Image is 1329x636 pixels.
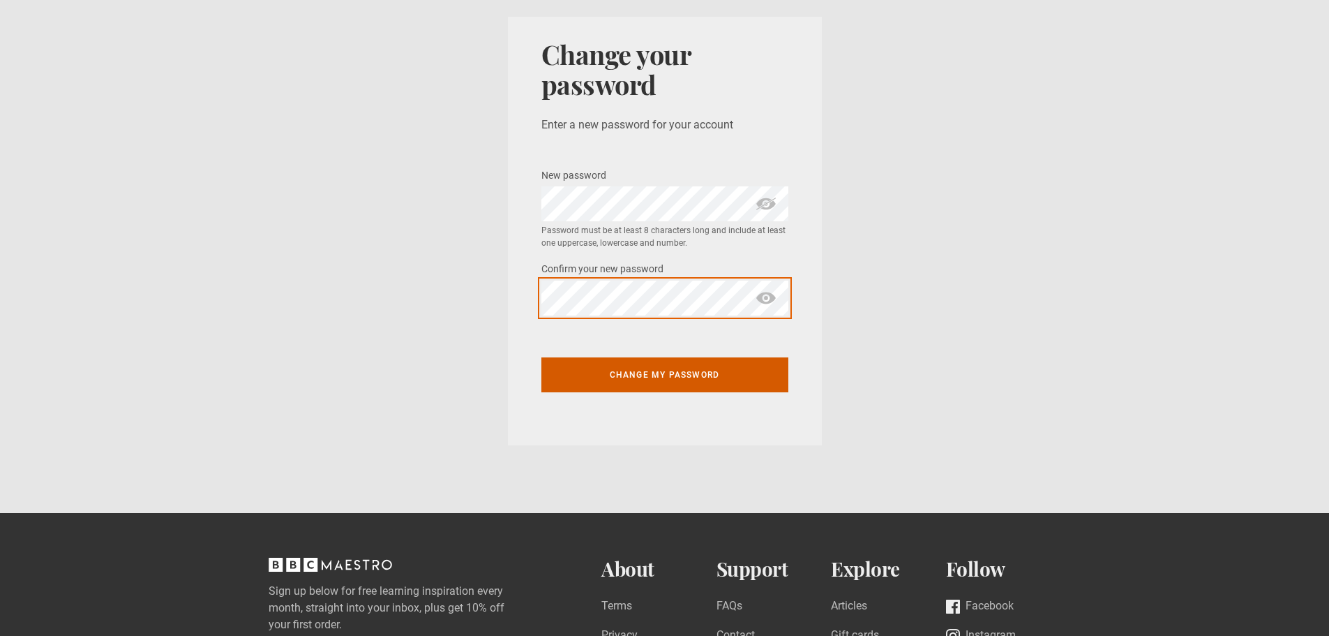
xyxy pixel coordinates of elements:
label: New password [541,168,606,184]
h2: Explore [831,558,946,581]
span: hide password [755,186,777,221]
a: Articles [831,598,867,616]
svg: BBC Maestro, back to top [269,558,392,572]
h1: Change your password [541,39,788,100]
h2: About [601,558,716,581]
small: Password must be at least 8 characters long and include at least one uppercase, lowercase and num... [541,224,788,249]
a: Facebook [946,598,1014,616]
h2: Follow [946,558,1061,581]
span: show password [755,281,777,316]
a: BBC Maestro, back to top [269,563,392,576]
a: Terms [601,598,632,616]
p: Enter a new password for your account [541,117,788,133]
button: Change my password [541,357,788,392]
a: FAQs [716,598,742,616]
h2: Support [716,558,832,581]
label: Confirm your new password [541,261,663,278]
label: Sign up below for free learning inspiration every month, straight into your inbox, plus get 10% o... [269,583,546,633]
